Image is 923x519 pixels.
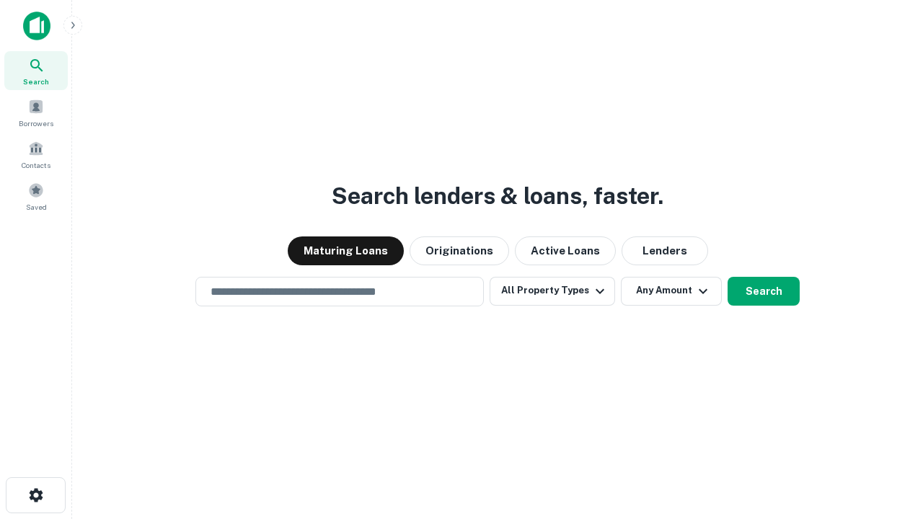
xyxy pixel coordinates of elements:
[19,117,53,129] span: Borrowers
[332,179,663,213] h3: Search lenders & loans, faster.
[4,51,68,90] a: Search
[621,277,722,306] button: Any Amount
[4,93,68,132] a: Borrowers
[622,236,708,265] button: Lenders
[23,76,49,87] span: Search
[23,12,50,40] img: capitalize-icon.png
[4,135,68,174] a: Contacts
[851,358,923,427] iframe: Chat Widget
[410,236,509,265] button: Originations
[288,236,404,265] button: Maturing Loans
[26,201,47,213] span: Saved
[22,159,50,171] span: Contacts
[728,277,800,306] button: Search
[490,277,615,306] button: All Property Types
[4,177,68,216] a: Saved
[515,236,616,265] button: Active Loans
